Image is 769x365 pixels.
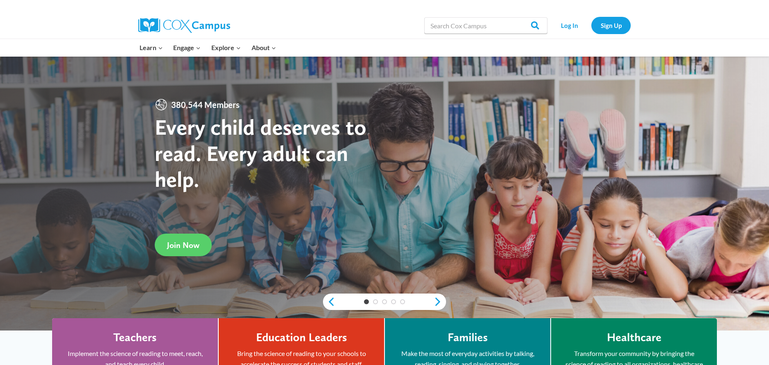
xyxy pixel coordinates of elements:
[155,114,366,192] strong: Every child deserves to read. Every adult can help.
[400,299,405,304] a: 5
[373,299,378,304] a: 2
[323,297,335,307] a: previous
[173,42,201,53] span: Engage
[155,234,212,256] a: Join Now
[607,331,661,344] h4: Healthcare
[552,17,631,34] nav: Secondary Navigation
[391,299,396,304] a: 4
[140,42,163,53] span: Learn
[382,299,387,304] a: 3
[168,98,243,111] span: 380,544 Members
[256,331,347,344] h4: Education Leaders
[434,297,446,307] a: next
[591,17,631,34] a: Sign Up
[113,331,157,344] h4: Teachers
[364,299,369,304] a: 1
[552,17,587,34] a: Log In
[323,294,446,310] div: content slider buttons
[252,42,276,53] span: About
[448,331,488,344] h4: Families
[134,39,281,56] nav: Primary Navigation
[424,17,547,34] input: Search Cox Campus
[138,18,230,33] img: Cox Campus
[167,240,199,250] span: Join Now
[211,42,241,53] span: Explore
